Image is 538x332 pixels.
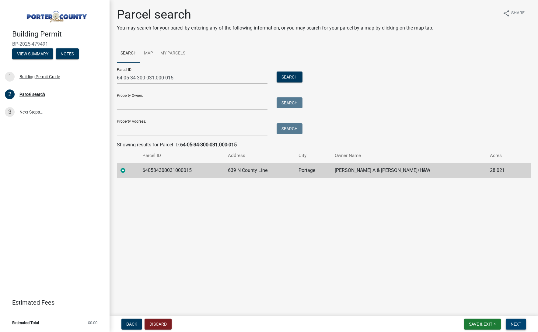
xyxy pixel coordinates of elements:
td: 639 N County Line [224,163,295,178]
td: [PERSON_NAME] A & [PERSON_NAME]/H&W [331,163,486,178]
div: Building Permit Guide [19,75,60,79]
strong: 64-05-34-300-031.000-015 [180,142,237,148]
span: Back [126,322,137,327]
div: Parcel search [19,92,45,96]
td: 640534300031000015 [139,163,224,178]
h1: Parcel search [117,7,433,22]
div: 1 [5,72,15,82]
button: Notes [56,48,79,59]
th: Address [224,149,295,163]
button: Save & Exit [464,319,501,330]
a: Estimated Fees [5,296,100,309]
div: Showing results for Parcel ID: [117,141,531,149]
a: Search [117,44,140,63]
button: shareShare [498,7,529,19]
button: Back [121,319,142,330]
div: 3 [5,107,15,117]
th: Parcel ID [139,149,224,163]
button: Search [277,97,302,108]
button: View Summary [12,48,53,59]
img: Porter County, Indiana [12,6,100,23]
i: share [503,10,510,17]
button: Search [277,123,302,134]
th: Owner Name [331,149,486,163]
th: City [295,149,331,163]
h4: Building Permit [12,30,105,39]
span: Next [511,322,521,327]
button: Search [277,72,302,82]
button: Next [506,319,526,330]
p: You may search for your parcel by entering any of the following information, or you may search fo... [117,24,433,32]
td: 28.021 [486,163,520,178]
span: Share [511,10,525,17]
div: 2 [5,89,15,99]
span: Estimated Total [12,321,39,325]
wm-modal-confirm: Summary [12,52,53,57]
a: Map [140,44,157,63]
a: My Parcels [157,44,189,63]
span: BP-2025-479491 [12,41,97,47]
span: $0.00 [88,321,97,325]
button: Discard [145,319,172,330]
td: Portage [295,163,331,178]
th: Acres [486,149,520,163]
wm-modal-confirm: Notes [56,52,79,57]
span: Save & Exit [469,322,492,327]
